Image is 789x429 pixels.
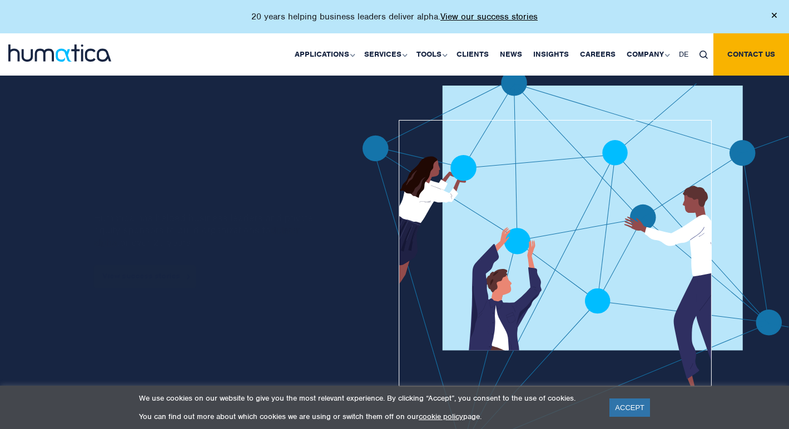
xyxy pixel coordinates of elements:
[574,33,621,76] a: Careers
[94,212,325,248] p: Humatica has helped business leaders and private equity sponsors to build organizations to for ov...
[94,224,300,248] a: deliver alpha
[621,33,673,76] a: Company
[528,33,574,76] a: Insights
[419,412,463,421] a: cookie policy
[359,33,411,76] a: Services
[411,33,451,76] a: Tools
[451,33,494,76] a: Clients
[699,51,708,59] img: search_icon
[609,398,650,417] a: ACCEPT
[679,49,688,59] span: DE
[673,33,694,76] a: DE
[94,265,196,288] a: View success stories
[289,33,359,76] a: Applications
[494,33,528,76] a: News
[713,33,789,76] a: Contact us
[139,412,596,421] p: You can find out more about which cookies we are using or switch them off on our page.
[251,11,538,22] p: 20 years helping business leaders deliver alpha.
[8,44,111,62] img: logo
[440,11,538,22] a: View our success stories
[139,393,596,403] p: We use cookies on our website to give you the most relevant experience. By clicking “Accept”, you...
[187,274,190,279] img: arrowicon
